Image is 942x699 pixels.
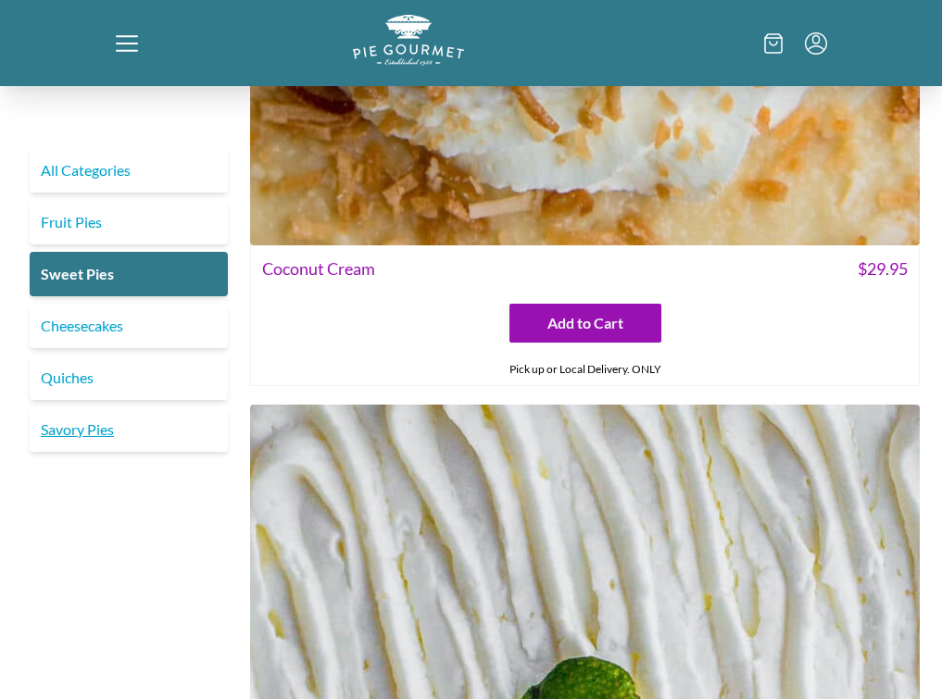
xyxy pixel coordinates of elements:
a: Logo [353,51,464,69]
span: $ 29.95 [858,256,908,281]
a: Savory Pies [30,407,228,452]
span: Coconut Cream [262,256,375,281]
a: Quiches [30,356,228,400]
button: Menu [805,32,827,55]
button: Add to Cart [509,304,661,343]
a: Fruit Pies [30,200,228,244]
a: Cheesecakes [30,304,228,348]
a: All Categories [30,148,228,193]
div: Pick up or Local Delivery. ONLY [251,354,919,385]
span: Add to Cart [547,312,623,334]
a: Sweet Pies [30,252,228,296]
img: logo [353,15,464,66]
